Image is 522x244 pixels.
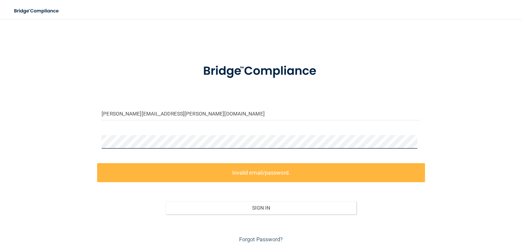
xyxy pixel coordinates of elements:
[239,236,283,242] a: Forgot Password?
[9,5,65,17] img: bridge_compliance_login_screen.278c3ca4.svg
[97,163,425,182] label: Invalid email/password.
[166,201,357,214] button: Sign In
[102,107,420,120] input: Email
[191,55,331,87] img: bridge_compliance_login_screen.278c3ca4.svg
